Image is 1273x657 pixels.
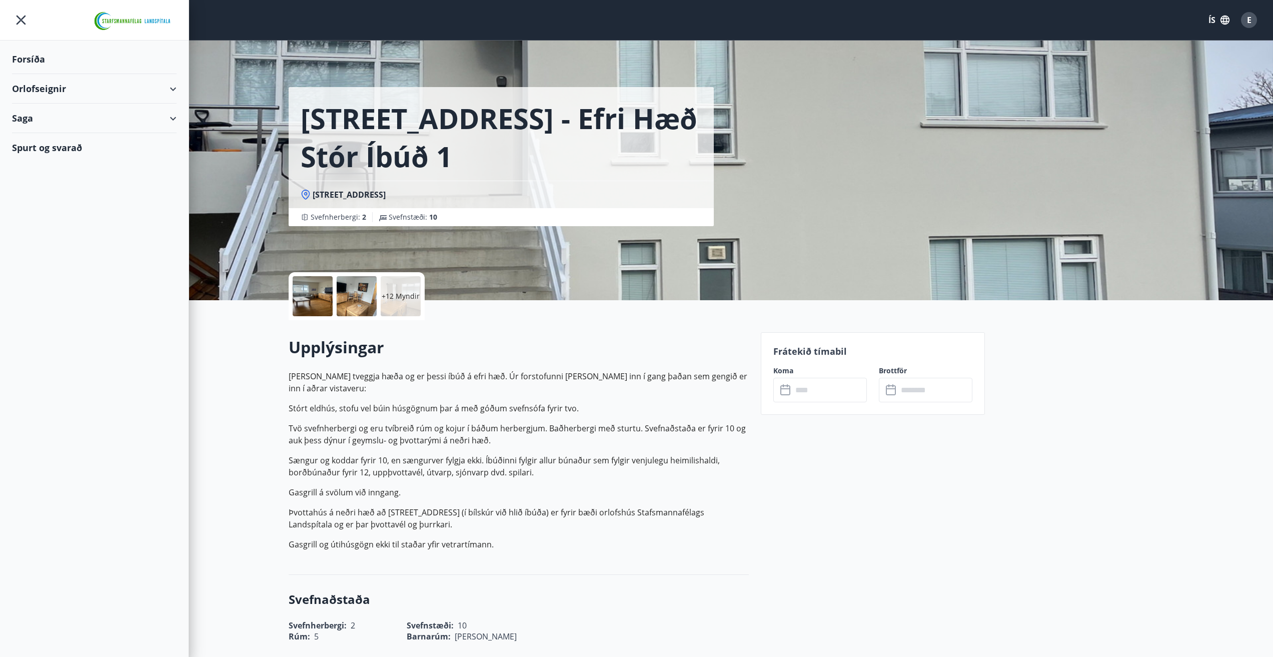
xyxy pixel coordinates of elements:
label: Koma [773,366,867,376]
h2: Upplýsingar [289,336,749,358]
div: Spurt og svarað [12,133,177,162]
label: Brottför [879,366,972,376]
p: +12 Myndir [382,291,420,301]
button: menu [12,11,30,29]
h1: [STREET_ADDRESS] - Efri hæð Stór íbúð 1 [301,99,702,175]
p: Gasgrill á svölum við inngang. [289,486,749,498]
p: Stórt eldhús, stofu vel búin húsgögnum þar á með góðum svefnsófa fyrir tvo. [289,402,749,414]
p: Gasgrill og útihúsgögn ekki til staðar yfir vetrartímann. [289,538,749,550]
p: Tvö svefnherbergi og eru tvíbreið rúm og kojur í báðum herbergjum. Baðherbergi með sturtu. Svefna... [289,422,749,446]
button: ÍS [1203,11,1235,29]
span: 10 [429,212,437,222]
span: Barnarúm : [407,631,451,642]
div: Forsíða [12,45,177,74]
p: Frátekið tímabil [773,345,972,358]
p: Þvottahús á neðri hæð að [STREET_ADDRESS] (í bílskúr við hlið íbúða) er fyrir bæði orlofshús Staf... [289,506,749,530]
button: E [1237,8,1261,32]
span: [STREET_ADDRESS] [313,189,386,200]
img: union_logo [90,11,177,31]
span: 2 [362,212,366,222]
span: Svefnstæði : [389,212,437,222]
span: 5 [314,631,319,642]
span: Rúm : [289,631,310,642]
div: Saga [12,104,177,133]
span: [PERSON_NAME] [455,631,517,642]
p: Sængur og koddar fyrir 10, en sængurver fylgja ekki. Íbúðinni fylgir allur búnaður sem fylgir ven... [289,454,749,478]
h3: Svefnaðstaða [289,591,749,608]
span: E [1247,15,1251,26]
p: [PERSON_NAME] tveggja hæða og er þessi íbúð á efri hæð. Úr forstofunni [PERSON_NAME] inn í gang þ... [289,370,749,394]
div: Orlofseignir [12,74,177,104]
span: Svefnherbergi : [311,212,366,222]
